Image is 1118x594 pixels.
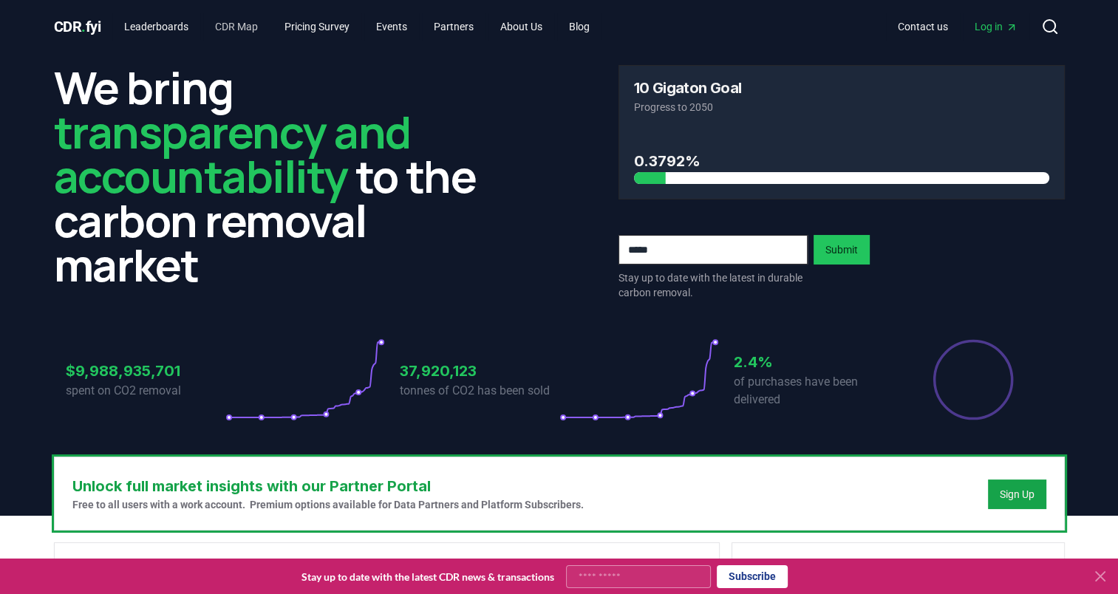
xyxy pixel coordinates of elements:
[422,13,485,40] a: Partners
[734,351,893,373] h3: 2.4%
[54,18,101,35] span: CDR fyi
[634,150,1049,172] h3: 0.3792%
[72,497,584,512] p: Free to all users with a work account. Premium options available for Data Partners and Platform S...
[1000,487,1035,502] a: Sign Up
[81,18,86,35] span: .
[634,81,742,95] h3: 10 Gigaton Goal
[557,13,601,40] a: Blog
[54,16,101,37] a: CDR.fyi
[400,382,559,400] p: tonnes of CO2 has been sold
[634,100,1049,115] p: Progress to 2050
[54,65,500,287] h2: We bring to the carbon removal market
[488,13,554,40] a: About Us
[112,13,601,40] nav: Main
[963,13,1029,40] a: Log in
[273,13,361,40] a: Pricing Survey
[66,360,225,382] h3: $9,988,935,701
[886,13,960,40] a: Contact us
[747,558,849,580] h3: Leaderboards
[364,13,419,40] a: Events
[203,13,270,40] a: CDR Map
[618,270,808,300] p: Stay up to date with the latest in durable carbon removal.
[734,373,893,409] p: of purchases have been delivered
[988,479,1046,509] button: Sign Up
[66,382,225,400] p: spent on CO2 removal
[814,235,870,264] button: Submit
[400,360,559,382] h3: 37,920,123
[112,13,200,40] a: Leaderboards
[54,101,411,206] span: transparency and accountability
[69,558,704,580] h3: Key Metrics
[886,13,1029,40] nav: Main
[72,475,584,497] h3: Unlock full market insights with our Partner Portal
[932,338,1015,421] div: Percentage of sales delivered
[975,19,1018,34] span: Log in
